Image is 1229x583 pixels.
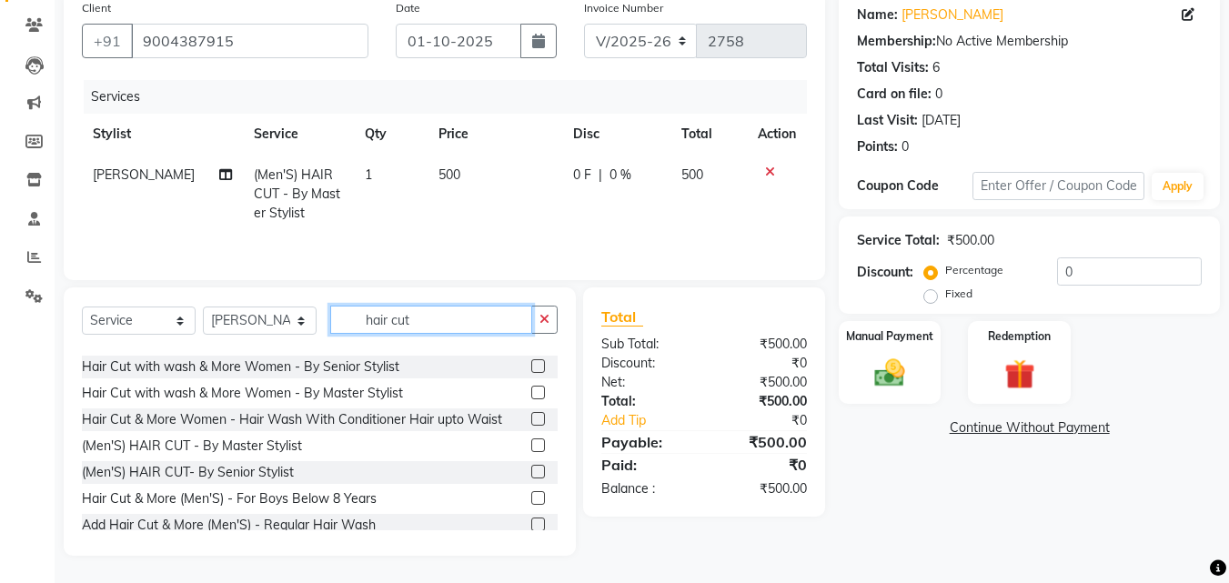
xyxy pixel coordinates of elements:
div: Card on file: [857,85,932,104]
span: (Men'S) HAIR CUT - By Master Stylist [254,166,340,221]
label: Redemption [988,328,1051,345]
span: 500 [438,166,460,183]
span: | [599,166,602,185]
input: Enter Offer / Coupon Code [972,172,1144,200]
div: Last Visit: [857,111,918,130]
div: ₹500.00 [704,431,821,453]
div: Hair Cut & More (Men'S) - For Boys Below 8 Years [82,489,377,508]
div: Payable: [588,431,704,453]
div: ₹500.00 [704,335,821,354]
div: Membership: [857,32,936,51]
div: Points: [857,137,898,156]
div: No Active Membership [857,32,1202,51]
div: ₹500.00 [704,392,821,411]
div: Total: [588,392,704,411]
th: Service [243,114,354,155]
th: Stylist [82,114,243,155]
div: 0 [902,137,909,156]
div: ₹0 [724,411,821,430]
div: Name: [857,5,898,25]
div: ₹500.00 [947,231,994,250]
div: Service Total: [857,231,940,250]
div: Total Visits: [857,58,929,77]
a: Continue Without Payment [842,418,1216,437]
div: [DATE] [922,111,961,130]
div: Sub Total: [588,335,704,354]
a: [PERSON_NAME] [902,5,1003,25]
th: Qty [354,114,428,155]
label: Fixed [945,286,972,302]
div: ₹500.00 [704,373,821,392]
div: Balance : [588,479,704,498]
div: Add Hair Cut & More (Men'S) - Regular Hair Wash [82,516,376,535]
input: Search by Name/Mobile/Email/Code [131,24,368,58]
a: Add Tip [588,411,723,430]
button: +91 [82,24,133,58]
span: 0 % [609,166,631,185]
label: Manual Payment [846,328,933,345]
span: 0 F [573,166,591,185]
img: _gift.svg [995,356,1044,393]
div: Hair Cut with wash & More Women - By Master Stylist [82,384,403,403]
th: Action [747,114,807,155]
div: ₹500.00 [704,479,821,498]
div: Hair Cut & More Women - Hair Wash With Conditioner Hair upto Waist [82,410,502,429]
div: Paid: [588,454,704,476]
label: Percentage [945,262,1003,278]
div: ₹0 [704,354,821,373]
div: ₹0 [704,454,821,476]
div: Hair Cut with wash & More Women - By Senior Stylist [82,357,399,377]
span: 1 [365,166,372,183]
span: [PERSON_NAME] [93,166,195,183]
th: Price [428,114,562,155]
div: Discount: [588,354,704,373]
div: (Men'S) HAIR CUT- By Senior Stylist [82,463,294,482]
img: _cash.svg [865,356,914,390]
span: Total [601,307,643,327]
span: 500 [681,166,703,183]
button: Apply [1152,173,1204,200]
th: Total [670,114,748,155]
div: Services [84,80,821,114]
div: (Men'S) HAIR CUT - By Master Stylist [82,437,302,456]
th: Disc [562,114,670,155]
div: Coupon Code [857,176,972,196]
div: 6 [932,58,940,77]
input: Search or Scan [330,306,532,334]
div: Net: [588,373,704,392]
div: 0 [935,85,942,104]
div: Discount: [857,263,913,282]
